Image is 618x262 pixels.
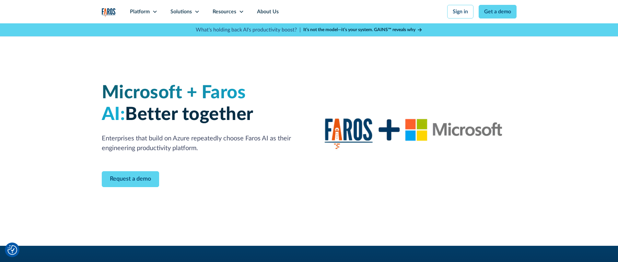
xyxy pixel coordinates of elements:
[447,5,473,18] a: Sign in
[303,28,415,32] strong: It’s not the model—it’s your system. GAINS™ reveals why
[102,84,246,124] span: Microsoft + Faros AI:
[130,8,150,16] div: Platform
[7,245,17,255] button: Cookie Settings
[479,5,517,18] a: Get a demo
[317,49,517,220] img: Faros AI and Microsoft logos
[102,82,301,125] h1: Better together
[213,8,236,16] div: Resources
[170,8,192,16] div: Solutions
[7,245,17,255] img: Revisit consent button
[102,171,159,187] a: Contact Modal
[303,27,423,33] a: It’s not the model—it’s your system. GAINS™ reveals why
[102,8,116,17] img: Logo of the analytics and reporting company Faros.
[196,26,301,34] p: What's holding back AI's productivity boost? |
[102,8,116,17] a: home
[102,134,301,153] p: Enterprises that build on Azure repeatedly choose Faros AI as their engineering productivity plat...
